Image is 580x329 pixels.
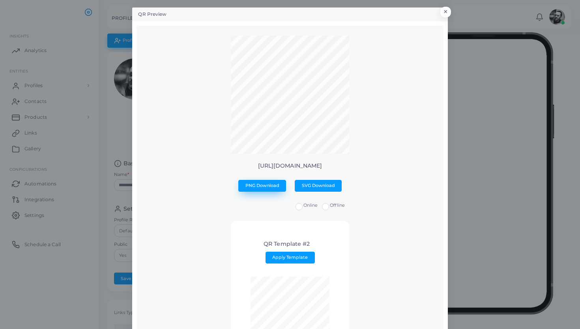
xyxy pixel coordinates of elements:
[440,7,451,17] button: Close
[302,183,335,188] span: SVG Download
[266,252,315,264] button: Apply Template
[330,202,345,208] span: Offline
[303,202,318,208] span: Online
[142,163,437,169] p: [URL][DOMAIN_NAME]
[238,180,286,192] button: PNG Download
[295,180,342,192] button: SVG Download
[138,11,167,18] h5: QR Preview
[245,183,279,188] span: PNG Download
[272,254,308,260] span: Apply Template
[264,241,310,247] h4: QR Template #2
